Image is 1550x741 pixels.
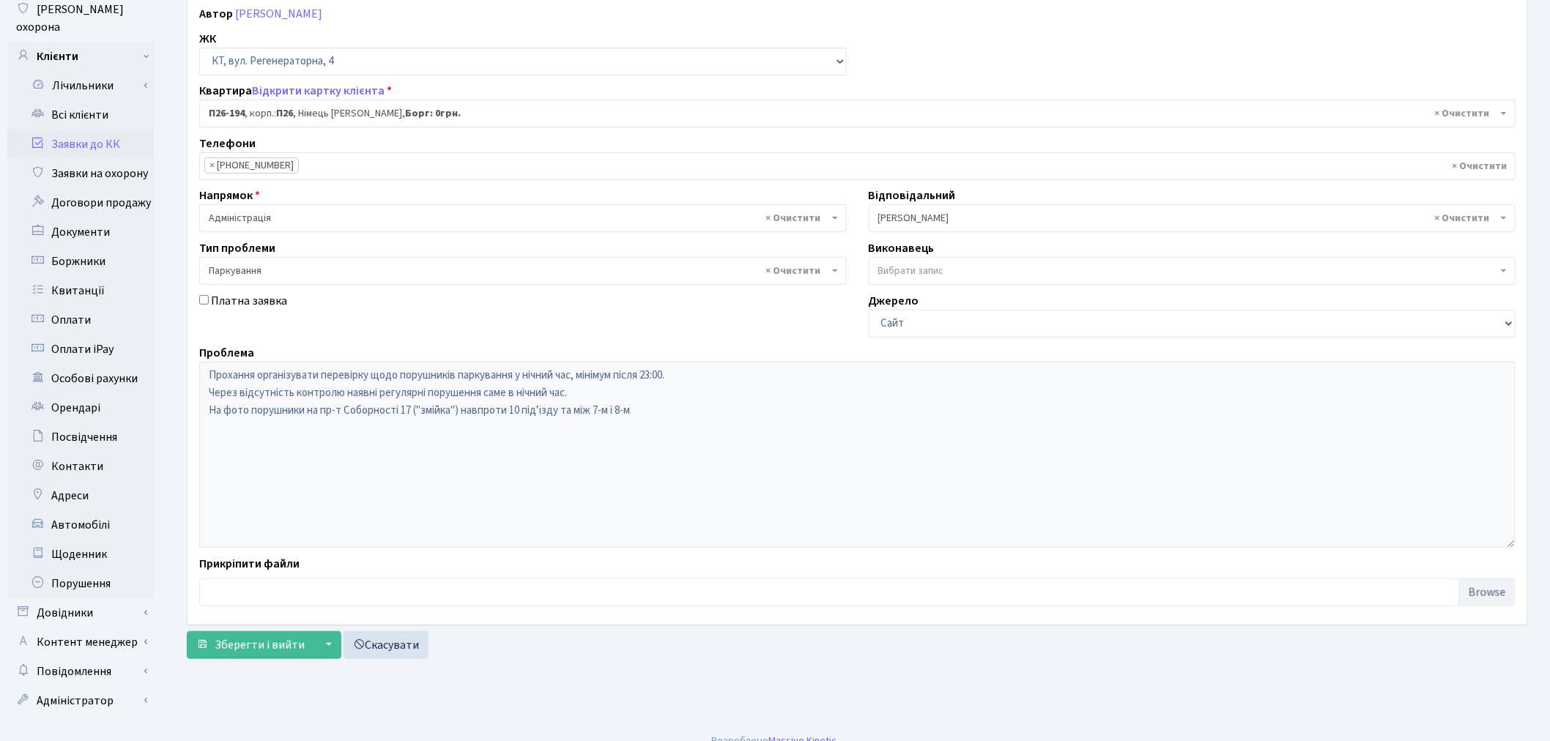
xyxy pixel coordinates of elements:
[209,106,245,121] b: П26-194
[1435,211,1490,226] span: Видалити всі елементи
[199,82,392,100] label: Квартира
[7,217,154,247] a: Документи
[7,130,154,159] a: Заявки до КК
[199,257,847,285] span: Паркування
[199,135,256,152] label: Телефони
[7,569,154,598] a: Порушення
[7,364,154,393] a: Особові рахунки
[7,452,154,481] a: Контакти
[7,598,154,628] a: Довідники
[7,247,154,276] a: Боржники
[7,657,154,686] a: Повідомлення
[7,276,154,305] a: Квитанції
[199,362,1516,548] textarea: Прохання організувати перевірку щодо порушників паркування у нічний час, мінімум після 23:00. Чер...
[235,6,322,22] a: [PERSON_NAME]
[199,204,847,232] span: Адміністрація
[7,335,154,364] a: Оплати iPay
[199,5,233,23] label: Автор
[209,106,1497,121] span: <b>П26-194</b>, корп.: <b>П26</b>, Німець Владислав Петрович, <b>Борг: 0грн.</b>
[766,211,821,226] span: Видалити всі елементи
[869,187,956,204] label: Відповідальний
[869,292,919,310] label: Джерело
[252,83,385,99] a: Відкрити картку клієнта
[199,100,1516,127] span: <b>П26-194</b>, корп.: <b>П26</b>, Німець Владислав Петрович, <b>Борг: 0грн.</b>
[7,510,154,540] a: Автомобілі
[1435,106,1490,121] span: Видалити всі елементи
[7,188,154,217] a: Договори продажу
[869,204,1516,232] span: Онищенко В.І.
[7,100,154,130] a: Всі клієнти
[7,481,154,510] a: Адреси
[7,159,154,188] a: Заявки на охорону
[199,555,300,573] label: Прикріпити файли
[204,157,299,174] li: (068) 907-08-08
[7,422,154,452] a: Посвідчення
[344,631,429,659] a: Скасувати
[7,540,154,569] a: Щоденник
[7,628,154,657] a: Контент менеджер
[405,106,461,121] b: Борг: 0грн.
[7,305,154,335] a: Оплати
[869,239,935,257] label: Виконавець
[1453,159,1508,174] span: Видалити всі елементи
[878,264,944,278] span: Вибрати запис
[215,637,305,653] span: Зберегти і вийти
[276,106,293,121] b: П26
[766,264,821,278] span: Видалити всі елементи
[199,30,216,48] label: ЖК
[209,264,828,278] span: Паркування
[7,686,154,715] a: Адміністратор
[211,292,287,310] label: Платна заявка
[878,211,1498,226] span: Онищенко В.І.
[199,187,260,204] label: Напрямок
[7,393,154,422] a: Орендарі
[209,211,828,226] span: Адміністрація
[17,71,154,100] a: Лічильники
[199,239,275,257] label: Тип проблеми
[209,158,215,173] span: ×
[7,42,154,71] a: Клієнти
[199,344,254,362] label: Проблема
[187,631,314,659] button: Зберегти і вийти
